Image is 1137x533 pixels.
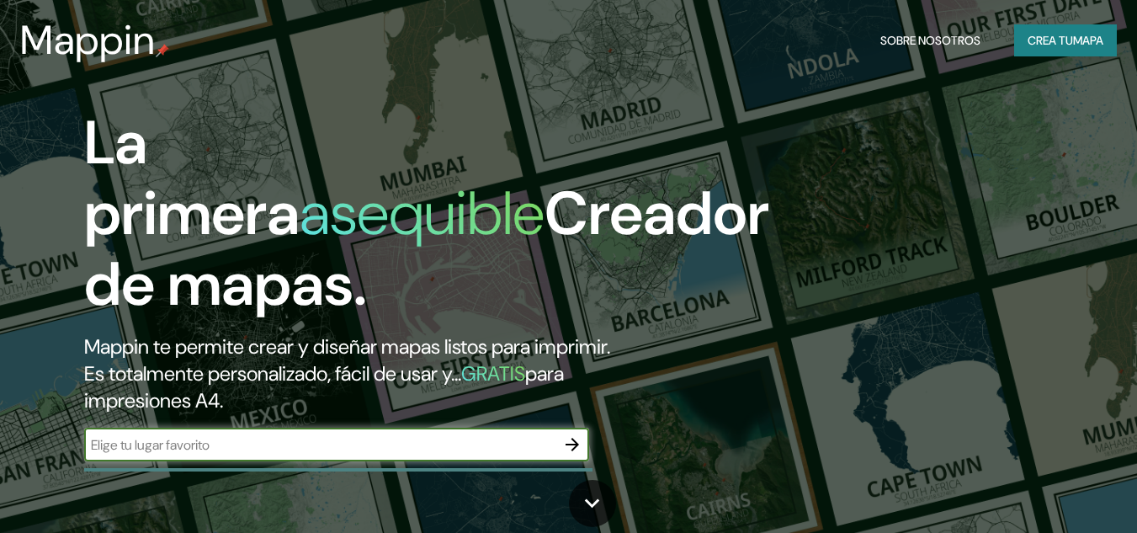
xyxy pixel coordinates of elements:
[1014,24,1117,56] button: Crea tumapa
[300,174,545,253] font: asequible
[20,13,156,67] font: Mappin
[1073,33,1103,48] font: mapa
[84,174,769,323] font: Creador de mapas.
[84,435,555,455] input: Elige tu lugar favorito
[84,104,300,253] font: La primera
[84,360,564,413] font: para impresiones A4.
[461,360,525,386] font: GRATIS
[84,360,461,386] font: Es totalmente personalizado, fácil de usar y...
[84,333,610,360] font: Mappin te permite crear y diseñar mapas listos para imprimir.
[156,44,169,57] img: pin de mapeo
[880,33,980,48] font: Sobre nosotros
[874,24,987,56] button: Sobre nosotros
[1028,33,1073,48] font: Crea tu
